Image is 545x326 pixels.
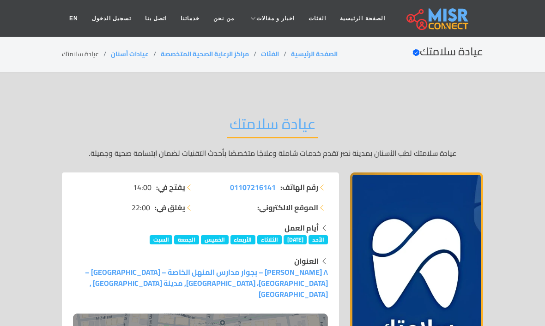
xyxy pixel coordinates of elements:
[62,49,111,59] li: عيادة سلامتك
[111,48,149,60] a: عيادات أسنان
[155,202,185,213] strong: يغلق في:
[284,235,307,244] span: [DATE]
[257,235,282,244] span: الثلاثاء
[294,254,319,268] strong: العنوان
[412,49,420,56] svg: Verified account
[201,235,229,244] span: الخميس
[412,45,483,59] h2: عيادة سلامتك
[62,148,483,159] p: عيادة سلامتك لطب الأسنان بمدينة نصر تقدم خدمات شاملة وعلاجًا متخصصًا بأحدث التقنيات لضمان ابتسامة...
[206,10,241,27] a: من نحن
[333,10,392,27] a: الصفحة الرئيسية
[174,235,199,244] span: الجمعة
[230,180,276,194] span: 01107216141
[241,10,302,27] a: اخبار و مقالات
[150,235,173,244] span: السبت
[309,235,328,244] span: الأحد
[230,182,276,193] a: 01107216141
[62,10,85,27] a: EN
[174,10,206,27] a: خدماتنا
[138,10,174,27] a: اتصل بنا
[156,182,185,193] strong: يفتح في:
[85,10,138,27] a: تسجيل الدخول
[230,235,256,244] span: الأربعاء
[280,182,318,193] strong: رقم الهاتف:
[132,202,150,213] span: 22:00
[406,7,468,30] img: main.misr_connect
[302,10,333,27] a: الفئات
[291,48,338,60] a: الصفحة الرئيسية
[133,182,151,193] span: 14:00
[161,48,249,60] a: مراكز الرعاية الصحية المتخصصة
[285,221,319,235] strong: أيام العمل
[261,48,279,60] a: الفئات
[256,14,295,23] span: اخبار و مقالات
[257,202,318,213] strong: الموقع الالكتروني:
[227,115,318,138] h2: عيادة سلامتك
